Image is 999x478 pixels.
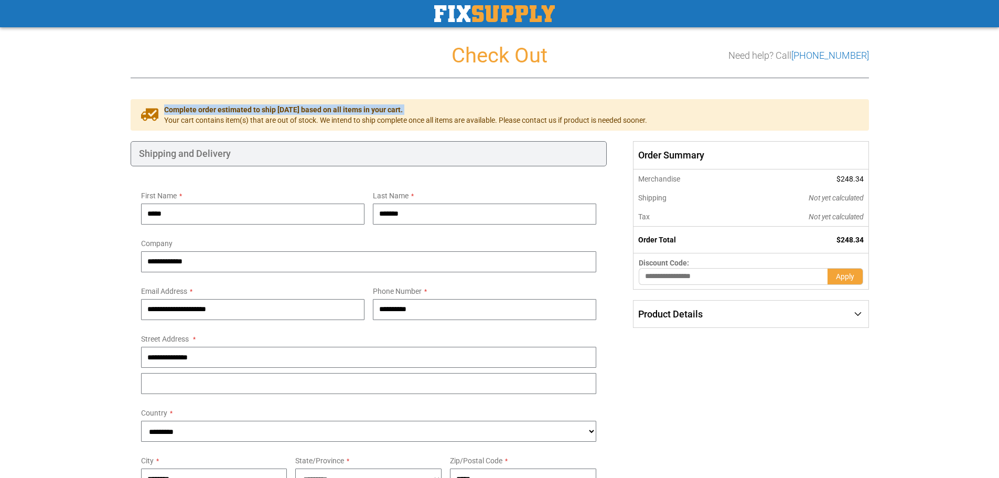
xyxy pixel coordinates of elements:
[633,207,738,227] th: Tax
[141,287,187,295] span: Email Address
[141,192,177,200] span: First Name
[828,268,863,285] button: Apply
[633,169,738,188] th: Merchandise
[836,175,864,183] span: $248.34
[638,194,667,202] span: Shipping
[141,239,173,248] span: Company
[836,236,864,244] span: $248.34
[728,50,869,61] h3: Need help? Call
[809,213,864,221] span: Not yet calculated
[164,104,647,115] span: Complete order estimated to ship [DATE] based on all items in your cart.
[141,409,167,417] span: Country
[141,335,189,343] span: Street Address
[131,44,869,67] h1: Check Out
[141,456,154,465] span: City
[450,456,502,465] span: Zip/Postal Code
[809,194,864,202] span: Not yet calculated
[639,259,689,267] span: Discount Code:
[164,115,647,125] span: Your cart contains item(s) that are out of stock. We intend to ship complete once all items are a...
[373,192,409,200] span: Last Name
[638,236,676,244] strong: Order Total
[638,309,703,320] span: Product Details
[434,5,555,22] img: Fix Industrial Supply
[836,272,854,281] span: Apply
[633,141,868,169] span: Order Summary
[373,287,422,295] span: Phone Number
[131,141,607,166] div: Shipping and Delivery
[295,456,344,465] span: State/Province
[434,5,555,22] a: store logo
[791,50,869,61] a: [PHONE_NUMBER]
